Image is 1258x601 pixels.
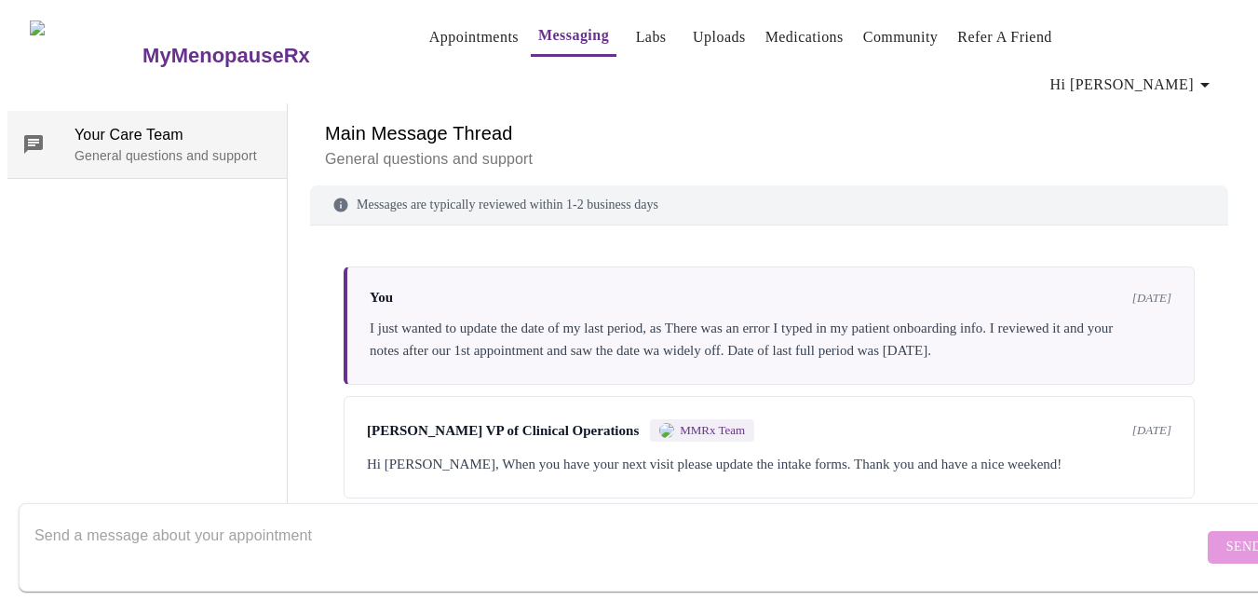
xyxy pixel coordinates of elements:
span: Hi [PERSON_NAME] [1050,72,1216,98]
a: Messaging [538,22,609,48]
button: Labs [621,19,681,56]
a: Appointments [429,24,519,50]
button: Messaging [531,17,616,57]
span: Your Care Team [74,124,272,146]
button: Uploads [685,19,753,56]
button: Appointments [422,19,526,56]
a: MyMenopauseRx [141,23,385,89]
a: Medications [765,24,844,50]
p: General questions and support [325,148,1213,171]
img: MyMenopauseRx Logo [30,20,141,90]
p: General questions and support [74,146,272,165]
button: Medications [758,19,851,56]
img: MMRX [659,423,674,438]
div: Hi [PERSON_NAME], When you have your next visit please update the intake forms. Thank you and hav... [367,453,1171,475]
a: Uploads [693,24,746,50]
span: MMRx Team [680,423,745,438]
a: Community [863,24,939,50]
div: Your Care TeamGeneral questions and support [7,111,287,178]
h3: MyMenopauseRx [142,44,310,68]
textarea: Send a message about your appointment [34,517,1203,577]
button: Refer a Friend [950,19,1060,56]
span: [DATE] [1132,423,1171,438]
a: Refer a Friend [957,24,1052,50]
button: Community [856,19,946,56]
div: Messages are typically reviewed within 1-2 business days [310,185,1228,225]
span: [PERSON_NAME] VP of Clinical Operations [367,423,639,439]
button: Hi [PERSON_NAME] [1043,66,1224,103]
a: Labs [636,24,667,50]
span: [DATE] [1132,291,1171,306]
div: I just wanted to update the date of my last period, as There was an error I typed in my patient o... [370,317,1171,362]
span: You [370,290,393,306]
h6: Main Message Thread [325,118,1213,148]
